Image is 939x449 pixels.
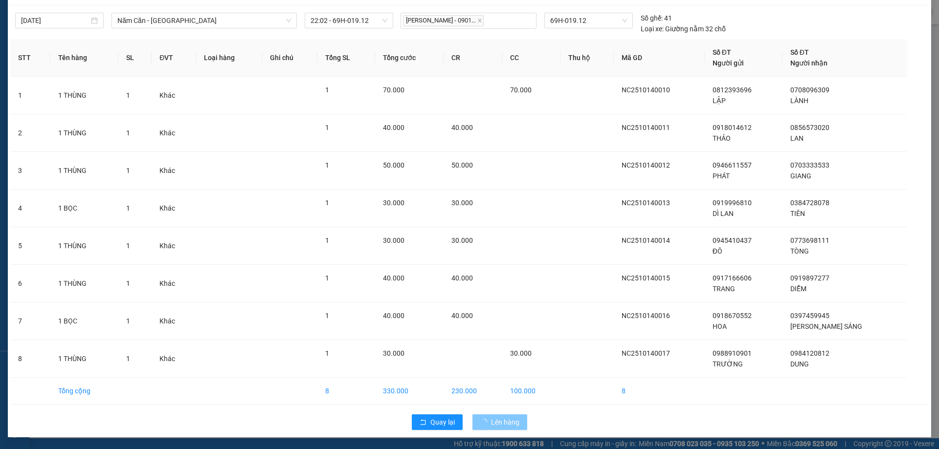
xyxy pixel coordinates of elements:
td: 4 [10,190,50,227]
td: 7 [10,302,50,340]
span: 40.000 [383,124,404,131]
span: NC2510140013 [622,199,670,207]
span: TRƯỜNG [713,360,743,368]
td: Khác [152,114,196,152]
span: 30.000 [510,349,532,357]
td: 1 THÙNG [50,340,118,378]
span: [PERSON_NAME] - 0901... [403,15,484,26]
span: Lên hàng [491,417,519,428]
span: 0856573020 [790,124,829,131]
span: 1 [126,167,130,174]
span: 0773698111 [790,236,829,244]
span: PHÁT [713,172,730,180]
span: down [286,18,291,23]
td: 8 [317,378,375,405]
span: NC2510140014 [622,236,670,244]
span: LAN [790,134,804,142]
span: 40.000 [451,274,473,282]
span: NC2510140010 [622,86,670,94]
span: loading [480,419,491,426]
td: 3 [10,152,50,190]
th: CR [444,39,502,77]
span: 0919996810 [713,199,752,207]
span: LÀNH [790,97,808,105]
span: NC2510140012 [622,161,670,169]
span: NC2510140015 [622,274,670,282]
span: 40.000 [383,312,404,320]
td: 8 [10,340,50,378]
span: Quay lại [430,417,455,428]
td: 330.000 [375,378,444,405]
span: NC2510140017 [622,349,670,357]
span: [PERSON_NAME] SÁNG [790,322,862,330]
span: 1 [325,124,329,131]
span: 0946611557 [713,161,752,169]
td: 1 THÙNG [50,114,118,152]
span: 22:02 - 69H-019.12 [311,13,387,28]
div: 41 [641,13,672,23]
span: 1 [325,312,329,320]
th: SL [118,39,152,77]
td: Khác [152,77,196,114]
span: 0917166606 [713,274,752,282]
th: ĐVT [152,39,196,77]
td: 1 THÙNG [50,77,118,114]
span: HOA [713,322,727,330]
td: 230.000 [444,378,502,405]
span: 30.000 [383,199,404,207]
span: TRANG [713,285,735,293]
td: 6 [10,265,50,302]
span: DÌ LAN [713,210,734,217]
td: Khác [152,227,196,265]
td: Khác [152,152,196,190]
td: 5 [10,227,50,265]
span: 1 [126,279,130,287]
span: 1 [325,86,329,94]
span: 1 [126,204,130,212]
button: Lên hàng [472,414,527,430]
span: 0945410437 [713,236,752,244]
td: Khác [152,340,196,378]
span: 40.000 [451,124,473,131]
span: Loại xe: [641,23,664,34]
span: DIỄM [790,285,806,293]
span: 1 [126,355,130,363]
span: Năm Căn - Sài Gòn [117,13,291,28]
span: Người gửi [713,59,744,67]
span: 1 [325,236,329,244]
span: TIÊN [790,210,805,217]
span: 1 [325,161,329,169]
span: 50.000 [451,161,473,169]
span: rollback [420,419,426,427]
span: 70.000 [510,86,532,94]
span: LẬP [713,97,726,105]
span: 1 [126,317,130,325]
th: Thu hộ [560,39,614,77]
th: STT [10,39,50,77]
span: 50.000 [383,161,404,169]
span: 30.000 [451,236,473,244]
td: 1 [10,77,50,114]
span: 1 [325,199,329,207]
span: 40.000 [383,274,404,282]
td: Khác [152,190,196,227]
span: NC2510140011 [622,124,670,131]
input: 14/10/2025 [21,15,89,26]
span: 40.000 [451,312,473,320]
span: 69H-019.12 [550,13,626,28]
td: 1 THÙNG [50,227,118,265]
span: 1 [126,242,130,250]
span: 1 [325,274,329,282]
th: Tổng SL [317,39,375,77]
th: Mã GD [614,39,705,77]
span: 0918670552 [713,312,752,320]
td: 1 BỌC [50,302,118,340]
td: 8 [614,378,705,405]
th: Loại hàng [196,39,262,77]
span: 1 [126,129,130,137]
span: 1 [126,91,130,99]
span: Số ĐT [713,48,731,56]
td: 2 [10,114,50,152]
span: 0919897277 [790,274,829,282]
span: 0708096309 [790,86,829,94]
